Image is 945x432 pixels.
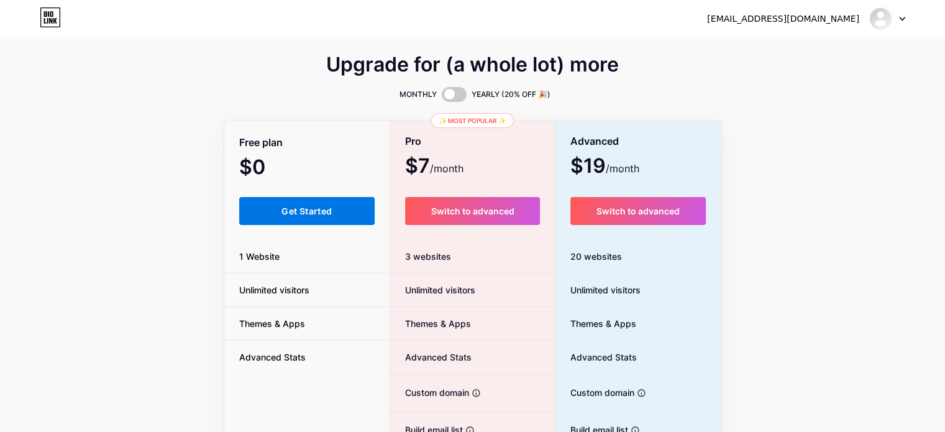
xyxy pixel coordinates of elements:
[224,250,294,263] span: 1 Website
[570,131,619,152] span: Advanced
[390,351,472,364] span: Advanced Stats
[390,283,475,296] span: Unlimited visitors
[555,317,636,330] span: Themes & Apps
[399,88,437,101] span: MONTHLY
[281,206,332,216] span: Get Started
[224,351,321,364] span: Advanced Stats
[405,131,421,152] span: Pro
[472,88,550,101] span: YEARLY (20% OFF 🎉)
[431,206,514,216] span: Switch to advanced
[555,283,641,296] span: Unlimited visitors
[707,12,859,25] div: [EMAIL_ADDRESS][DOMAIN_NAME]
[570,197,706,225] button: Switch to advanced
[596,206,680,216] span: Switch to advanced
[239,132,283,154] span: Free plan
[555,386,634,399] span: Custom domain
[606,161,639,176] span: /month
[555,240,721,273] div: 20 websites
[405,159,463,176] span: $7
[390,386,469,399] span: Custom domain
[869,7,892,30] img: nitu111
[224,317,320,330] span: Themes & Apps
[326,57,619,72] span: Upgrade for (a whole lot) more
[405,197,540,225] button: Switch to advanced
[430,161,463,176] span: /month
[239,160,299,177] span: $0
[570,159,639,176] span: $19
[390,240,555,273] div: 3 websites
[555,351,637,364] span: Advanced Stats
[431,113,514,128] div: ✨ Most popular ✨
[239,197,375,225] button: Get Started
[390,317,471,330] span: Themes & Apps
[224,283,324,296] span: Unlimited visitors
